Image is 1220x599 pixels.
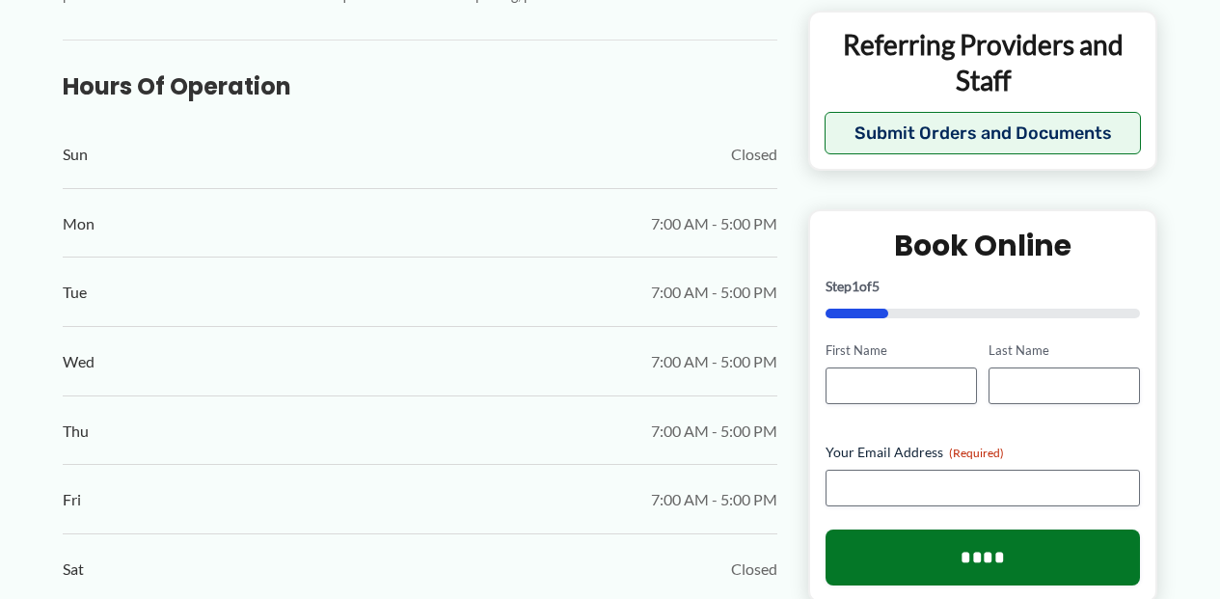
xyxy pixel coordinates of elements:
[63,140,88,169] span: Sun
[651,347,777,376] span: 7:00 AM - 5:00 PM
[63,209,95,238] span: Mon
[826,227,1141,264] h2: Book Online
[63,485,81,514] span: Fri
[63,555,84,584] span: Sat
[651,278,777,307] span: 7:00 AM - 5:00 PM
[63,417,89,446] span: Thu
[63,347,95,376] span: Wed
[825,27,1142,97] p: Referring Providers and Staff
[731,140,777,169] span: Closed
[852,278,859,294] span: 1
[989,341,1140,360] label: Last Name
[826,280,1141,293] p: Step of
[651,417,777,446] span: 7:00 AM - 5:00 PM
[872,278,880,294] span: 5
[63,278,87,307] span: Tue
[731,555,777,584] span: Closed
[651,485,777,514] span: 7:00 AM - 5:00 PM
[826,443,1141,462] label: Your Email Address
[949,446,1004,460] span: (Required)
[651,209,777,238] span: 7:00 AM - 5:00 PM
[826,341,977,360] label: First Name
[63,71,777,101] h3: Hours of Operation
[825,112,1142,154] button: Submit Orders and Documents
